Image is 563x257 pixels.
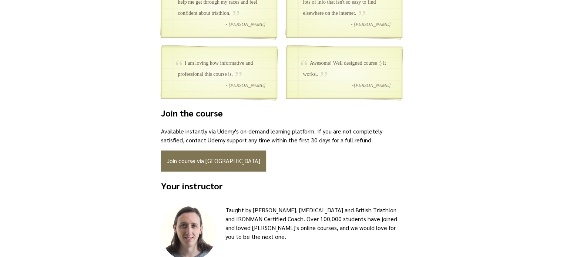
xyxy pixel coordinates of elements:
p: Available instantly via Udemy's on-demand learning platform. If you are not completely satisfied,... [161,127,402,145]
h2: Your instructor [161,179,402,192]
div: - [PERSON_NAME] [303,19,395,30]
h2: Join the course [161,106,402,119]
div: - [PERSON_NAME] [178,19,269,30]
blockquote: I am loving how informative and professional this course is. [178,58,269,80]
div: - [PERSON_NAME] [178,80,269,91]
p: Taught by [PERSON_NAME], [MEDICAL_DATA] and British Triathlon and IRONMAN Certified Coach. Over 1... [225,206,402,241]
a: Join course via [GEOGRAPHIC_DATA] [161,151,266,172]
div: -[PERSON_NAME] [303,80,395,91]
blockquote: Awesome! Well designed course :) It works.. [303,58,395,80]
